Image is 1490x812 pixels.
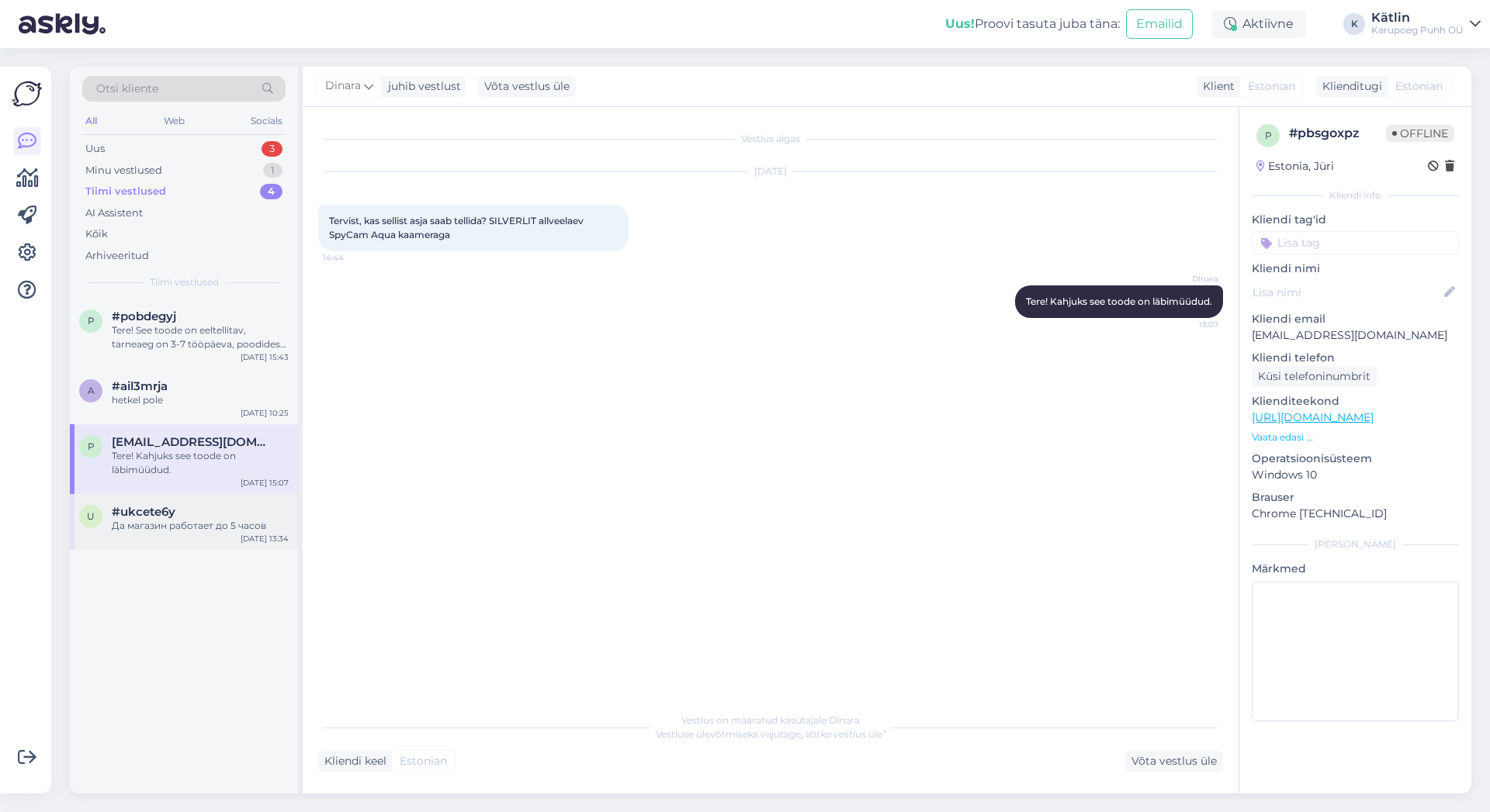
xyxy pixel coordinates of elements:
div: Minu vestlused [85,163,162,178]
div: All [82,111,100,131]
span: #pobdegyj [112,309,176,323]
span: Estonian [1248,78,1295,95]
div: Võta vestlus üle [1125,751,1223,772]
div: Klienditugi [1316,78,1382,95]
input: Lisa tag [1252,231,1459,254]
a: [URL][DOMAIN_NAME] [1252,410,1374,424]
div: [DATE] 15:07 [241,477,289,489]
div: Proovi tasuta juba täna: [945,15,1120,33]
p: Märkmed [1252,561,1459,577]
div: [DATE] [318,164,1223,178]
div: Karupoeg Puhh OÜ [1371,24,1464,36]
div: Klient [1197,78,1235,95]
span: Vestluse ülevõtmiseks vajutage [656,728,886,740]
div: K [1343,13,1365,35]
div: Tiimi vestlused [85,184,166,199]
div: [DATE] 10:25 [241,407,289,419]
div: Tere! Kahjuks see toode on läbimüüdud. [112,449,289,477]
span: 14:44 [323,252,381,264]
div: AI Assistent [85,206,143,221]
input: Lisa nimi [1253,284,1441,301]
span: p [88,441,95,452]
div: juhib vestlust [382,78,461,95]
div: # pbsgoxpz [1289,124,1386,143]
div: Võta vestlus üle [478,76,576,97]
p: Operatsioonisüsteem [1252,451,1459,467]
span: p [88,315,95,327]
div: [DATE] 15:43 [241,351,289,363]
div: 3 [262,141,282,157]
div: Да магазин работает до 5 часов [112,519,289,533]
div: 1 [263,163,282,178]
p: Klienditeekond [1252,393,1459,409]
div: [PERSON_NAME] [1252,537,1459,551]
span: Estonian [400,753,447,769]
span: Dinara [325,78,361,95]
div: Socials [248,111,286,131]
span: Offline [1386,125,1454,142]
span: #ukcete6y [112,505,175,519]
div: [DATE] 13:34 [241,533,289,544]
div: Arhiveeritud [85,248,149,264]
div: Kõik [85,226,108,242]
div: Kliendi keel [318,753,386,769]
span: Tiimi vestlused [150,275,219,289]
p: Chrome [TECHNICAL_ID] [1252,506,1459,522]
div: Aktiivne [1211,10,1306,38]
p: Kliendi email [1252,311,1459,327]
p: Kliendi tag'id [1252,212,1459,228]
span: pbogdanov1988@gmail.com [112,435,273,449]
div: 4 [260,184,282,199]
div: Estonia, Jüri [1256,158,1334,174]
span: a [88,385,95,396]
div: Tere! See toode on eeltellitav, tarneaeg on 3-7 tööpäeva, poodides kohapeal seda pole. [112,323,289,351]
div: Küsi telefoninumbrit [1252,366,1377,387]
div: Vestlus algas [318,132,1223,146]
b: Uus! [945,16,975,31]
div: Web [161,111,188,131]
p: Vaata edasi ... [1252,430,1459,444]
span: Tere! Kahjuks see toode on läbimüüdud. [1026,295,1212,307]
span: p [1265,130,1272,141]
p: [EMAIL_ADDRESS][DOMAIN_NAME] [1252,327,1459,344]
span: 15:07 [1160,319,1218,330]
i: „Võtke vestlus üle” [801,728,886,740]
div: Uus [85,141,105,157]
span: #ail3mrja [112,379,168,393]
span: Otsi kliente [96,81,158,97]
span: Dinara [1160,273,1218,285]
p: Kliendi telefon [1252,350,1459,366]
div: Kätlin [1371,12,1464,24]
span: Vestlus on määratud kasutajale Dinara [681,714,860,726]
span: u [87,510,95,522]
img: Askly Logo [12,79,42,109]
span: Tervist, kas sellist asja saab tellida? SILVERLIT allveelaev SpyCam Aqua kaameraga [329,215,586,240]
p: Windows 10 [1252,467,1459,483]
div: hetkel pole [112,393,289,407]
p: Kliendi nimi [1252,261,1459,277]
span: Estonian [1395,78,1443,95]
div: Kliendi info [1252,188,1459,202]
p: Brauser [1252,489,1459,506]
a: KätlinKarupoeg Puhh OÜ [1371,12,1481,36]
button: Emailid [1126,9,1193,39]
